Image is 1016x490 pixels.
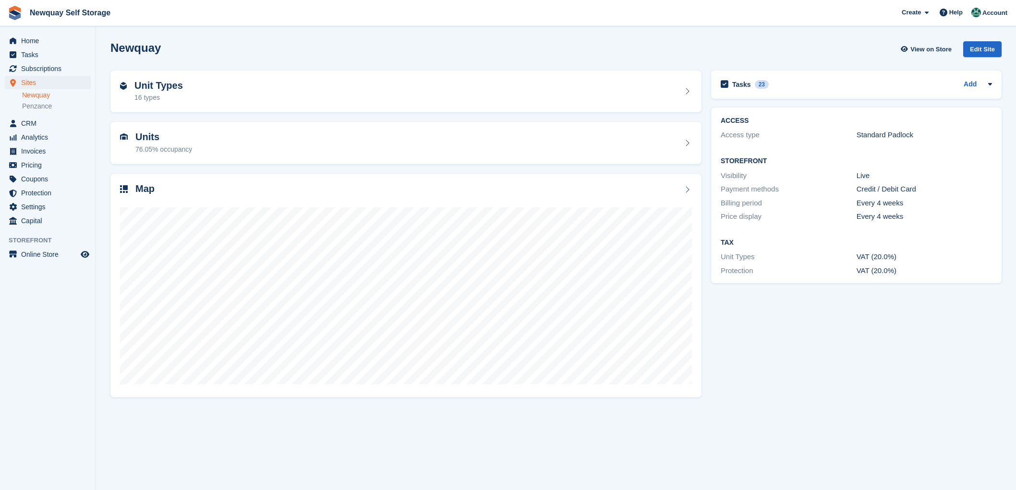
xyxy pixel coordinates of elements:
[120,82,127,90] img: unit-type-icn-2b2737a686de81e16bb02015468b77c625bbabd49415b5ef34ead5e3b44a266d.svg
[5,200,91,214] a: menu
[857,265,992,276] div: VAT (20.0%)
[135,144,192,155] div: 76.05% occupancy
[963,41,1002,61] a: Edit Site
[21,248,79,261] span: Online Store
[721,157,992,165] h2: Storefront
[21,172,79,186] span: Coupons
[857,184,992,195] div: Credit / Debit Card
[21,200,79,214] span: Settings
[22,91,91,100] a: Newquay
[857,211,992,222] div: Every 4 weeks
[5,131,91,144] a: menu
[21,214,79,227] span: Capital
[134,93,183,103] div: 16 types
[110,71,702,113] a: Unit Types 16 types
[857,198,992,209] div: Every 4 weeks
[21,62,79,75] span: Subscriptions
[857,170,992,181] div: Live
[21,48,79,61] span: Tasks
[910,45,952,54] span: View on Store
[5,76,91,89] a: menu
[110,122,702,164] a: Units 76.05% occupancy
[857,130,992,141] div: Standard Padlock
[721,130,857,141] div: Access type
[79,249,91,260] a: Preview store
[21,117,79,130] span: CRM
[5,117,91,130] a: menu
[721,239,992,247] h2: Tax
[5,186,91,200] a: menu
[135,131,192,143] h2: Units
[899,41,956,57] a: View on Store
[21,131,79,144] span: Analytics
[21,186,79,200] span: Protection
[5,48,91,61] a: menu
[721,211,857,222] div: Price display
[721,117,992,125] h2: ACCESS
[5,144,91,158] a: menu
[22,102,91,111] a: Penzance
[964,79,977,90] a: Add
[755,80,769,89] div: 23
[120,133,128,140] img: unit-icn-7be61d7bf1b0ce9d3e12c5938cc71ed9869f7b940bace4675aadf7bd6d80202e.svg
[902,8,921,17] span: Create
[732,80,751,89] h2: Tasks
[857,251,992,263] div: VAT (20.0%)
[5,214,91,227] a: menu
[721,198,857,209] div: Billing period
[135,183,155,194] h2: Map
[110,41,161,54] h2: Newquay
[982,8,1007,18] span: Account
[21,76,79,89] span: Sites
[963,41,1002,57] div: Edit Site
[21,158,79,172] span: Pricing
[26,5,114,21] a: Newquay Self Storage
[120,185,128,193] img: map-icn-33ee37083ee616e46c38cad1a60f524a97daa1e2b2c8c0bc3eb3415660979fc1.svg
[110,174,702,398] a: Map
[949,8,963,17] span: Help
[721,251,857,263] div: Unit Types
[971,8,981,17] img: JON
[721,184,857,195] div: Payment methods
[5,34,91,48] a: menu
[5,158,91,172] a: menu
[8,6,22,20] img: stora-icon-8386f47178a22dfd0bd8f6a31ec36ba5ce8667c1dd55bd0f319d3a0aa187defe.svg
[21,34,79,48] span: Home
[5,62,91,75] a: menu
[134,80,183,91] h2: Unit Types
[5,248,91,261] a: menu
[9,236,96,245] span: Storefront
[5,172,91,186] a: menu
[721,265,857,276] div: Protection
[721,170,857,181] div: Visibility
[21,144,79,158] span: Invoices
